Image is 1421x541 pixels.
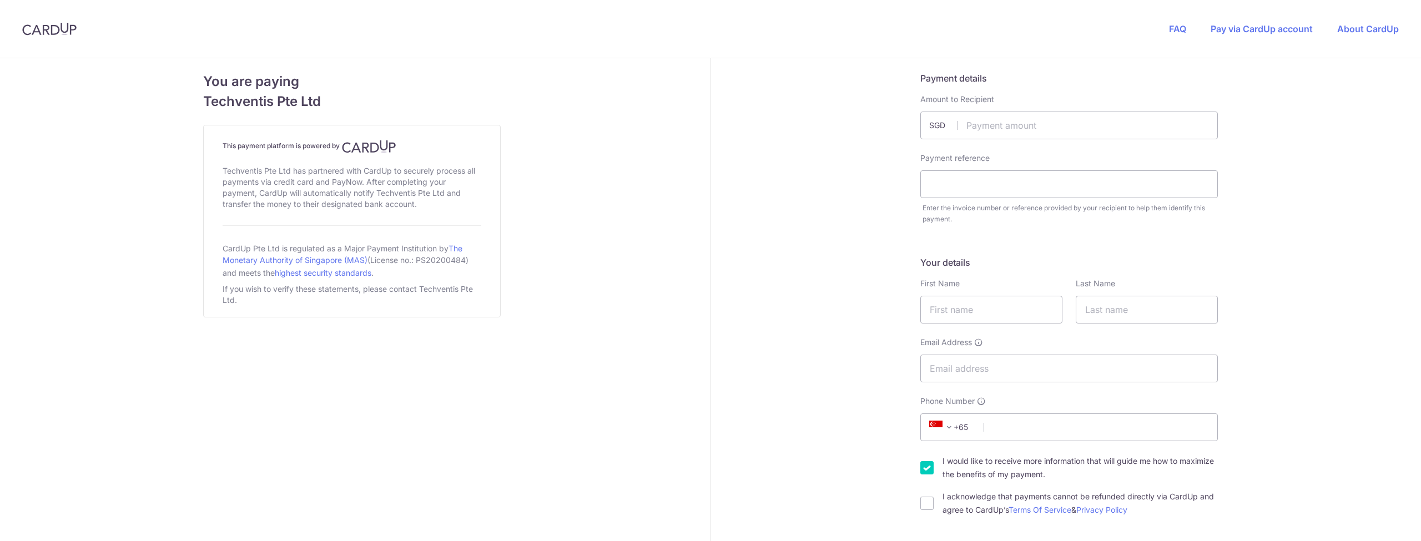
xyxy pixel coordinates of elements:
[920,337,972,348] span: Email Address
[342,140,396,153] img: CardUp
[1009,505,1071,514] a: Terms Of Service
[920,72,1218,85] h5: Payment details
[929,120,958,131] span: SGD
[929,421,956,434] span: +65
[920,278,960,289] label: First Name
[223,281,481,308] div: If you wish to verify these statements, please contact Techventis Pte Ltd.
[920,256,1218,269] h5: Your details
[203,92,501,112] span: Techventis Pte Ltd
[920,355,1218,382] input: Email address
[203,72,501,92] span: You are paying
[920,296,1062,323] input: First name
[920,112,1218,139] input: Payment amount
[223,163,481,212] div: Techventis Pte Ltd has partnered with CardUp to securely process all payments via credit card and...
[926,421,976,434] span: +65
[923,203,1218,225] div: Enter the invoice number or reference provided by your recipient to help them identify this payment.
[22,22,77,36] img: CardUp
[920,153,990,164] label: Payment reference
[943,490,1218,517] label: I acknowledge that payments cannot be refunded directly via CardUp and agree to CardUp’s &
[943,454,1218,481] label: I would like to receive more information that will guide me how to maximize the benefits of my pa...
[275,268,371,277] a: highest security standards
[1337,23,1399,34] a: About CardUp
[920,94,994,105] label: Amount to Recipient
[1211,23,1313,34] a: Pay via CardUp account
[1076,278,1115,289] label: Last Name
[1076,505,1127,514] a: Privacy Policy
[1076,296,1218,323] input: Last name
[223,140,481,153] h4: This payment platform is powered by
[1169,23,1186,34] a: FAQ
[920,396,975,407] span: Phone Number
[223,239,481,281] div: CardUp Pte Ltd is regulated as a Major Payment Institution by (License no.: PS20200484) and meets...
